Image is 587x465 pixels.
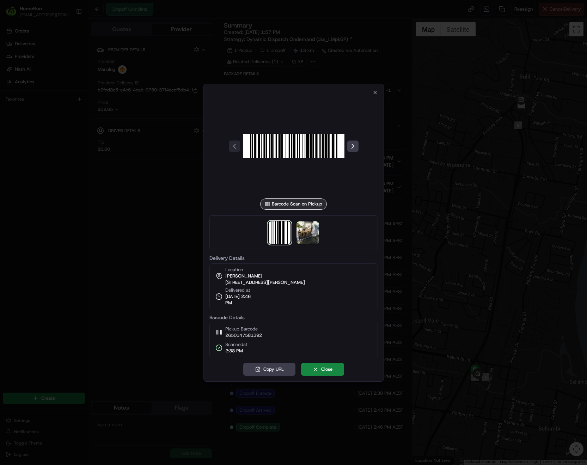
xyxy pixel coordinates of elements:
[225,267,243,273] span: Location
[301,363,344,376] button: Close
[225,279,305,286] span: [STREET_ADDRESS][PERSON_NAME]
[225,273,262,279] span: [PERSON_NAME]
[260,198,327,210] div: Barcode Scan on Pickup
[209,315,378,320] label: Barcode Details
[296,221,319,244] img: photo_proof_of_delivery image
[243,95,344,197] img: barcode_scan_on_pickup image
[225,341,247,348] span: Scanned at
[243,363,295,376] button: Copy URL
[225,326,262,332] span: Pickup Barcode
[268,221,291,244] img: barcode_scan_on_pickup image
[225,287,258,293] span: Delivered at
[225,348,247,354] span: 2:38 PM
[225,332,262,339] span: 2650147581392
[225,293,258,306] span: [DATE] 2:46 PM
[209,256,378,261] label: Delivery Details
